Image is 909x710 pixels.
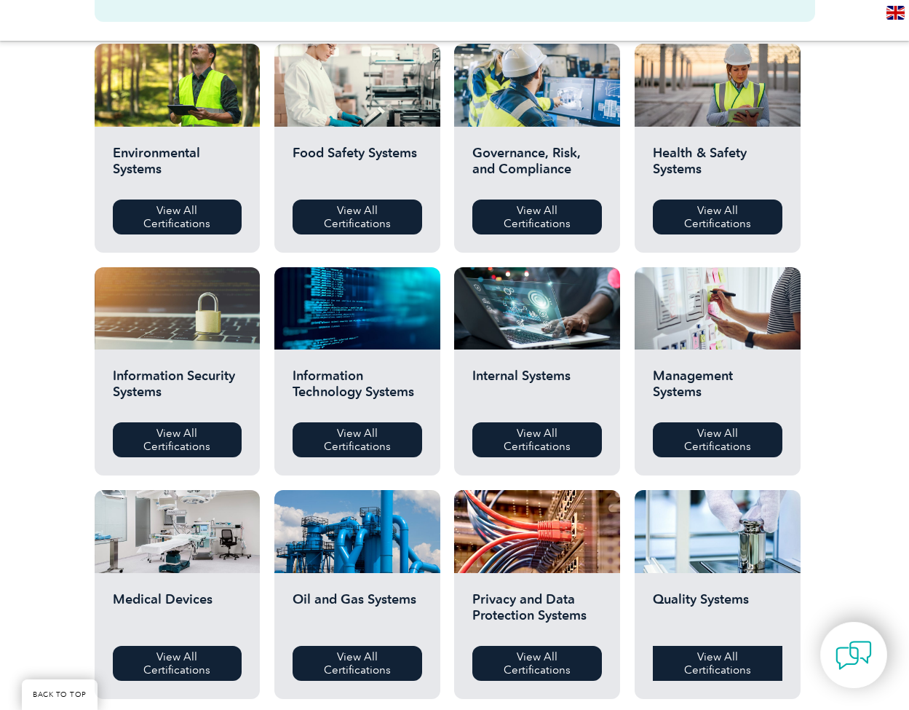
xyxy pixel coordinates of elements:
h2: Food Safety Systems [293,145,422,189]
a: View All Certifications [472,422,602,457]
a: View All Certifications [472,646,602,681]
a: View All Certifications [653,646,782,681]
a: View All Certifications [113,422,242,457]
h2: Environmental Systems [113,145,242,189]
h2: Oil and Gas Systems [293,591,422,635]
h2: Medical Devices [113,591,242,635]
a: View All Certifications [653,422,782,457]
h2: Health & Safety Systems [653,145,782,189]
a: View All Certifications [472,200,602,234]
h2: Governance, Risk, and Compliance [472,145,602,189]
a: View All Certifications [113,200,242,234]
a: View All Certifications [293,422,422,457]
a: View All Certifications [113,646,242,681]
h2: Quality Systems [653,591,782,635]
a: View All Certifications [293,646,422,681]
h2: Information Technology Systems [293,368,422,411]
a: View All Certifications [293,200,422,234]
h2: Privacy and Data Protection Systems [472,591,602,635]
h2: Information Security Systems [113,368,242,411]
h2: Internal Systems [472,368,602,411]
a: BACK TO TOP [22,679,98,710]
h2: Management Systems [653,368,782,411]
img: contact-chat.png [835,637,872,674]
a: View All Certifications [653,200,782,234]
